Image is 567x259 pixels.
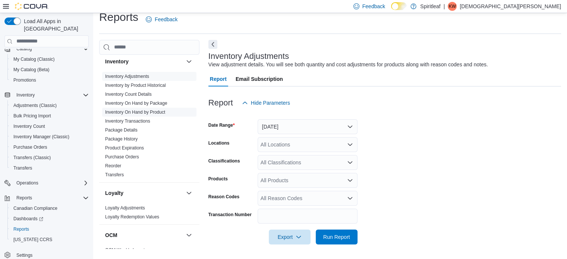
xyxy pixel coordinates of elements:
label: Products [208,176,228,182]
a: Purchase Orders [10,143,50,152]
button: Reports [7,224,92,234]
span: Operations [16,180,38,186]
button: Inventory [1,90,92,100]
a: Dashboards [7,214,92,224]
a: Loyalty Redemption Values [105,214,159,219]
span: Bulk Pricing Import [13,113,51,119]
button: Operations [13,179,41,187]
span: Feedback [362,3,385,10]
button: Reports [1,193,92,203]
button: Open list of options [347,142,353,148]
button: Inventory [13,91,38,100]
span: Inventory [16,92,35,98]
a: My Catalog (Beta) [10,65,53,74]
span: Settings [16,252,32,258]
span: Inventory Adjustments [105,73,149,79]
span: Reports [13,226,29,232]
span: Adjustments (Classic) [10,101,89,110]
a: Dashboards [10,214,46,223]
a: [US_STATE] CCRS [10,235,55,244]
label: Reason Codes [208,194,239,200]
span: My Catalog (Beta) [10,65,89,74]
button: Loyalty [105,189,183,197]
span: Package Details [105,127,138,133]
span: Canadian Compliance [13,205,57,211]
button: Operations [1,178,92,188]
a: Inventory Transactions [105,119,150,124]
a: Bulk Pricing Import [10,111,54,120]
span: Inventory Manager (Classic) [13,134,69,140]
button: Run Report [316,230,357,244]
span: Loyalty Adjustments [105,205,145,211]
h3: Inventory [105,58,129,65]
button: Catalog [13,44,35,53]
button: Loyalty [185,189,193,198]
span: Transfers (Classic) [10,153,89,162]
button: Inventory [185,57,193,66]
h3: Report [208,98,233,107]
span: Reports [10,225,89,234]
span: Inventory Count [10,122,89,131]
a: Inventory Count [10,122,48,131]
button: Next [208,40,217,49]
span: Reports [13,193,89,202]
div: Loyalty [99,203,199,224]
span: OCM Weekly Inventory [105,247,151,253]
a: Inventory On Hand by Product [105,110,165,115]
span: Transfers (Classic) [13,155,51,161]
label: Transaction Number [208,212,252,218]
button: Open list of options [347,177,353,183]
button: Open list of options [347,159,353,165]
label: Classifications [208,158,240,164]
button: Purchase Orders [7,142,92,152]
span: Reorder [105,163,121,169]
span: Promotions [10,76,89,85]
img: Cova [15,3,48,10]
span: Inventory Count Details [105,91,152,97]
span: Product Expirations [105,145,144,151]
h1: Reports [99,10,138,25]
span: Canadian Compliance [10,204,89,213]
button: Inventory Manager (Classic) [7,132,92,142]
span: Purchase Orders [13,144,47,150]
span: Catalog [13,44,89,53]
a: Feedback [143,12,180,27]
button: Catalog [1,44,92,54]
span: Run Report [323,233,350,241]
input: Dark Mode [391,2,407,10]
a: Transfers [10,164,35,173]
a: Reports [10,225,32,234]
span: Feedback [155,16,177,23]
a: Inventory Adjustments [105,74,149,79]
span: Loyalty Redemption Values [105,214,159,220]
p: | [444,2,445,11]
span: Load All Apps in [GEOGRAPHIC_DATA] [21,18,89,32]
span: Inventory Count [13,123,45,129]
span: Export [273,230,306,244]
a: Purchase Orders [105,154,139,159]
h3: OCM [105,231,117,239]
span: My Catalog (Classic) [10,55,89,64]
a: Package History [105,136,138,142]
span: Inventory Manager (Classic) [10,132,89,141]
a: Adjustments (Classic) [10,101,60,110]
a: Transfers (Classic) [10,153,54,162]
button: Canadian Compliance [7,203,92,214]
button: Inventory [105,58,183,65]
span: Inventory [13,91,89,100]
span: Dashboards [13,216,43,222]
p: Spiritleaf [420,2,440,11]
button: [DATE] [258,119,357,134]
button: Promotions [7,75,92,85]
button: My Catalog (Beta) [7,64,92,75]
button: Hide Parameters [239,95,293,110]
span: Hide Parameters [251,99,290,107]
span: Inventory On Hand by Package [105,100,167,106]
span: Transfers [10,164,89,173]
p: [DEMOGRAPHIC_DATA][PERSON_NAME] [460,2,561,11]
span: Operations [13,179,89,187]
div: View adjustment details. You will see both quantity and cost adjustments for products along with ... [208,61,488,69]
a: My Catalog (Classic) [10,55,58,64]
